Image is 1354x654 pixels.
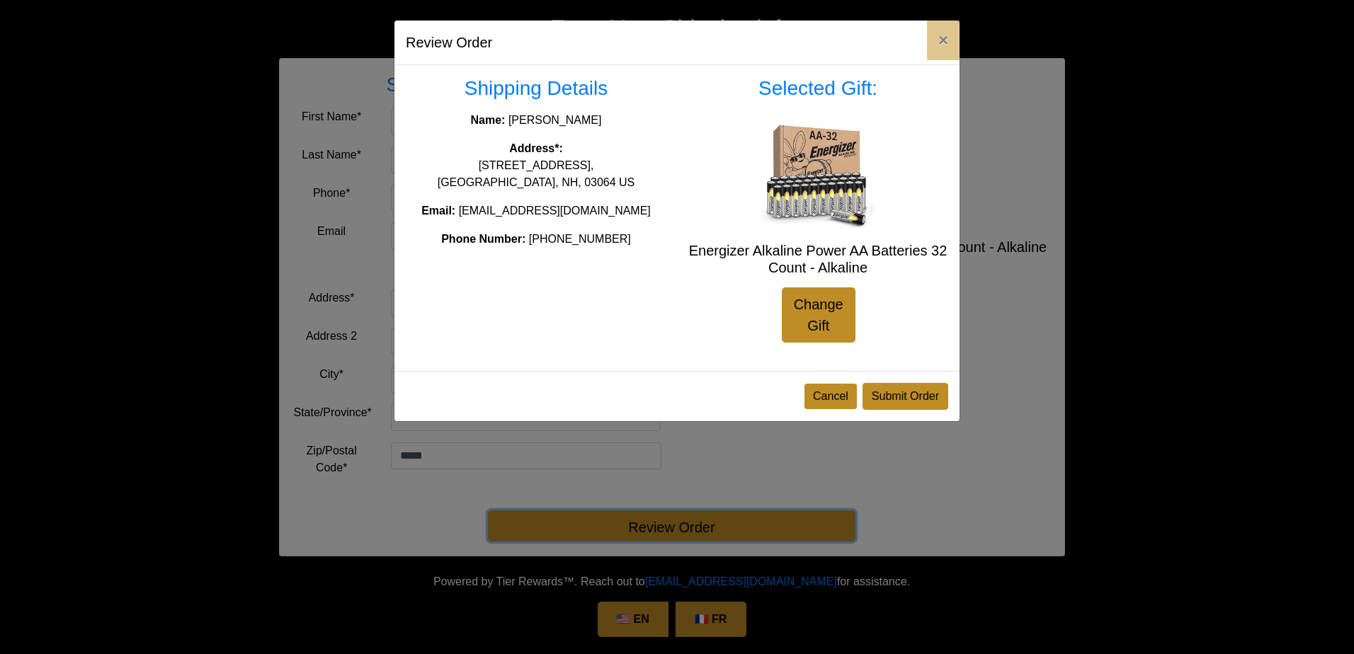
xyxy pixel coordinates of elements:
[927,21,960,60] button: Close
[471,114,506,126] strong: Name:
[761,117,875,231] img: Energizer Alkaline Power AA Batteries 32 Count - Alkaline
[529,233,631,245] span: [PHONE_NUMBER]
[804,384,857,409] button: Cancel
[688,242,948,276] h5: Energizer Alkaline Power AA Batteries 32 Count - Alkaline
[406,32,492,53] h5: Review Order
[688,76,948,101] h3: Selected Gift:
[406,76,666,101] h3: Shipping Details
[863,383,948,410] button: Submit Order
[459,205,651,217] span: [EMAIL_ADDRESS][DOMAIN_NAME]
[508,114,602,126] span: [PERSON_NAME]
[938,30,948,50] span: ×
[438,159,635,188] span: [STREET_ADDRESS], [GEOGRAPHIC_DATA], NH, 03064 US
[421,205,455,217] strong: Email:
[782,287,855,343] a: Change Gift
[509,142,563,154] strong: Address*:
[441,233,525,245] strong: Phone Number:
